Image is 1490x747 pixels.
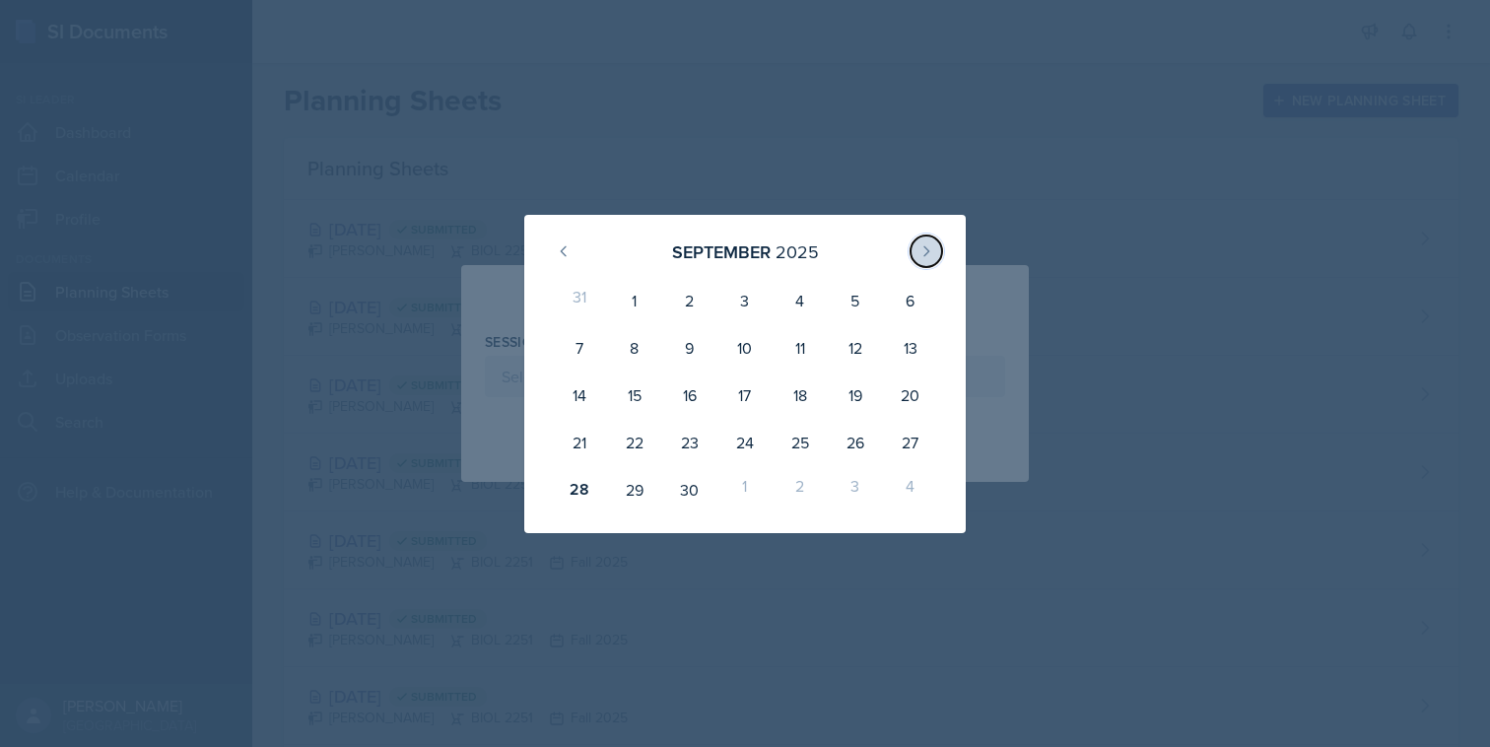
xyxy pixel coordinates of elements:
[717,419,773,466] div: 24
[883,466,938,513] div: 4
[773,277,828,324] div: 4
[717,372,773,419] div: 17
[717,277,773,324] div: 3
[607,277,662,324] div: 1
[883,277,938,324] div: 6
[717,466,773,513] div: 1
[607,419,662,466] div: 22
[883,419,938,466] div: 27
[883,372,938,419] div: 20
[883,324,938,372] div: 13
[607,372,662,419] div: 15
[552,466,607,513] div: 28
[552,419,607,466] div: 21
[773,466,828,513] div: 2
[552,372,607,419] div: 14
[773,419,828,466] div: 25
[828,466,883,513] div: 3
[607,466,662,513] div: 29
[662,277,717,324] div: 2
[773,324,828,372] div: 11
[662,466,717,513] div: 30
[828,277,883,324] div: 5
[828,372,883,419] div: 19
[828,324,883,372] div: 12
[662,419,717,466] div: 23
[662,372,717,419] div: 16
[552,324,607,372] div: 7
[672,238,771,265] div: September
[776,238,819,265] div: 2025
[552,277,607,324] div: 31
[662,324,717,372] div: 9
[828,419,883,466] div: 26
[607,324,662,372] div: 8
[773,372,828,419] div: 18
[717,324,773,372] div: 10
